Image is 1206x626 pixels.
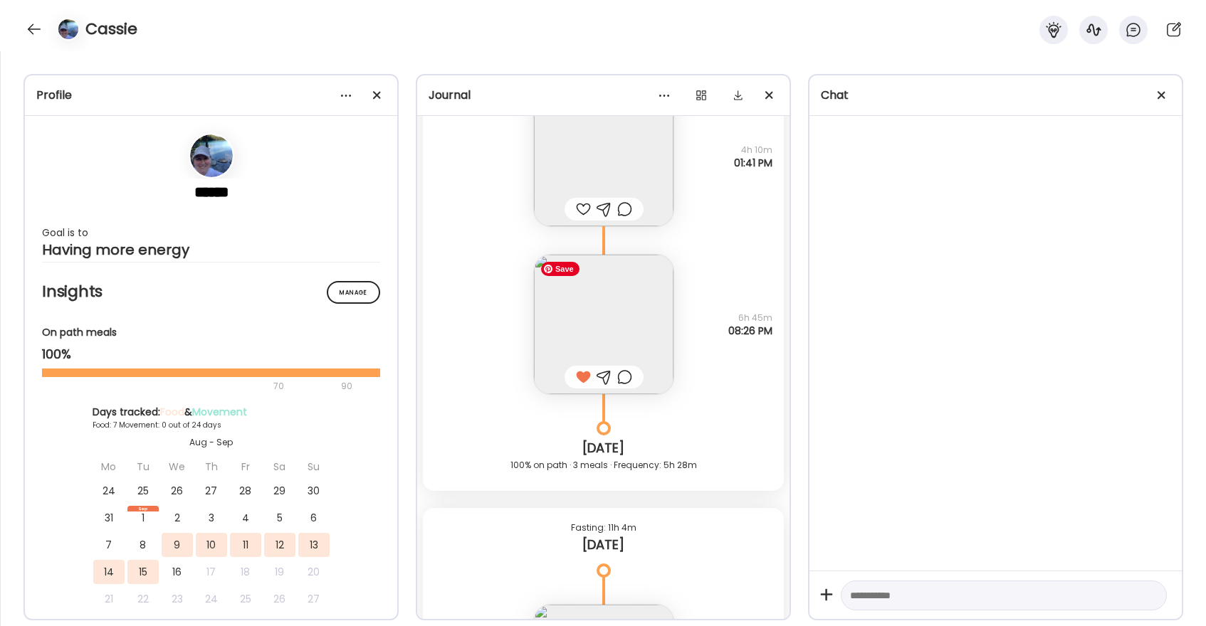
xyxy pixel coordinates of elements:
div: Chat [821,87,1170,104]
span: 4h 10m [734,144,772,156]
div: 24 [93,479,125,503]
div: 17 [196,560,227,584]
div: Manage [327,281,380,304]
div: 31 [93,506,125,530]
div: 28 [230,479,261,503]
div: 90 [340,378,354,395]
span: 08:26 PM [728,324,772,337]
div: 24 [196,587,227,611]
div: Journal [429,87,778,104]
div: 8 [127,533,159,557]
div: 25 [230,587,261,611]
div: 12 [264,533,295,557]
div: 2 [162,506,193,530]
div: 13 [298,533,330,557]
div: 6 [298,506,330,530]
h2: Insights [42,281,380,302]
div: 30 [298,479,330,503]
div: 5 [264,506,295,530]
h4: Cassie [85,18,137,41]
div: 100% on path · 3 meals · Frequency: 5h 28m [434,457,772,474]
div: 3 [196,506,227,530]
div: Fasting: 11h 4m [434,519,772,536]
div: 27 [196,479,227,503]
div: Fr [230,455,261,479]
div: 9 [162,533,193,557]
div: 16 [162,560,193,584]
div: Mo [93,455,125,479]
div: [DATE] [434,536,772,553]
div: Su [298,455,330,479]
div: 14 [93,560,125,584]
div: 1 [127,506,159,530]
div: Food: 7 Movement: 0 out of 24 days [93,420,330,430]
img: images%2FjTu57vD8tzgDGGVSazPdCX9NNMy1%2FIO7h901X6DYmUqgUJze8%2FFGGdXJ5sDDcoaaIXitpI_240 [534,255,673,394]
div: 18 [230,560,261,584]
div: 26 [162,479,193,503]
div: 21 [93,587,125,611]
div: Sep [127,506,159,511]
div: 20 [298,560,330,584]
div: 100% [42,346,380,363]
div: Th [196,455,227,479]
div: Aug - Sep [93,436,330,449]
div: Goal is to [42,224,380,241]
img: avatars%2FjTu57vD8tzgDGGVSazPdCX9NNMy1 [58,19,78,39]
div: 4 [230,506,261,530]
div: Profile [36,87,386,104]
div: 25 [127,479,159,503]
div: 22 [127,587,159,611]
div: 29 [264,479,295,503]
div: Having more energy [42,241,380,258]
span: 01:41 PM [734,156,772,169]
div: We [162,455,193,479]
div: 70 [42,378,337,395]
div: [DATE] [434,440,772,457]
div: Tu [127,455,159,479]
div: Days tracked: & [93,405,330,420]
div: 26 [264,587,295,611]
div: 7 [93,533,125,557]
div: Sa [264,455,295,479]
img: images%2FjTu57vD8tzgDGGVSazPdCX9NNMy1%2F7OKJZhf9kpAwMw7dpbJg%2FH3gDYRvfvfKjS9p9WJuO_240 [534,87,673,226]
div: 23 [162,587,193,611]
div: 10 [196,533,227,557]
span: Food [160,405,184,419]
div: 15 [127,560,159,584]
img: avatars%2FjTu57vD8tzgDGGVSazPdCX9NNMy1 [190,134,233,177]
div: 11 [230,533,261,557]
div: 19 [264,560,295,584]
span: Save [541,262,580,276]
span: 6h 45m [728,312,772,324]
span: Movement [192,405,247,419]
div: On path meals [42,325,380,340]
div: 27 [298,587,330,611]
